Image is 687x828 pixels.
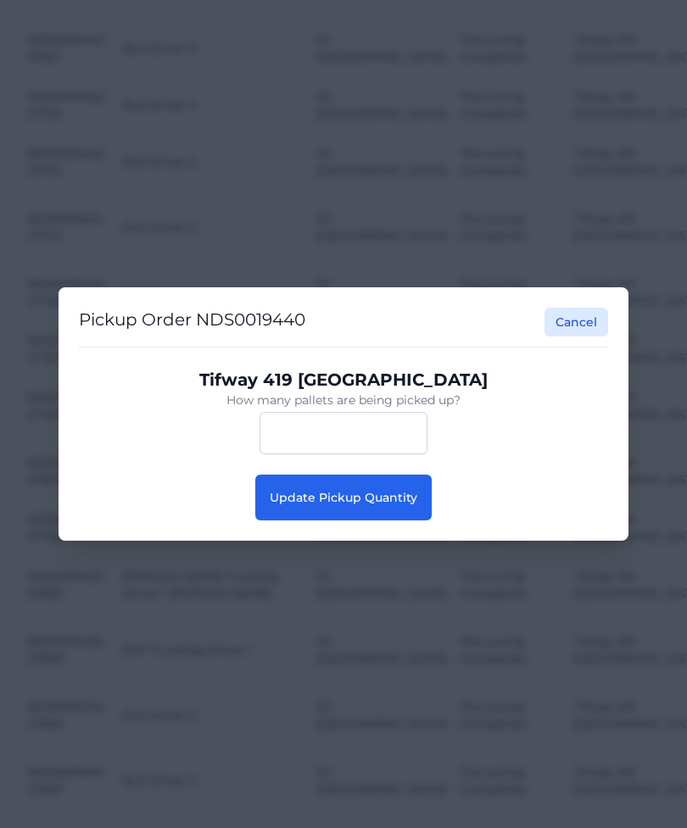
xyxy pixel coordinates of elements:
button: Update Pickup Quantity [255,475,432,520]
p: How many pallets are being picked up? [92,392,595,408]
p: Tifway 419 [GEOGRAPHIC_DATA] [92,368,595,392]
h2: Pickup Order NDS0019440 [79,308,305,336]
span: Update Pickup Quantity [270,490,417,505]
button: Cancel [545,308,608,336]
